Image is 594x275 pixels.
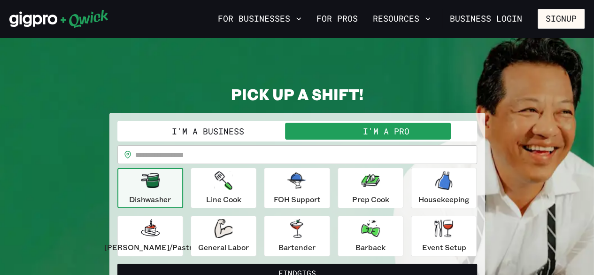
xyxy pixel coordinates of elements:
[109,85,485,103] h2: PICK UP A SHIFT!
[418,194,470,205] p: Housekeeping
[442,9,530,29] a: Business Login
[355,242,386,253] p: Barback
[411,216,477,256] button: Event Setup
[198,242,249,253] p: General Labor
[206,194,241,205] p: Line Cook
[411,168,477,208] button: Housekeeping
[422,242,466,253] p: Event Setup
[264,168,330,208] button: FOH Support
[278,242,316,253] p: Bartender
[191,216,256,256] button: General Labor
[273,194,320,205] p: FOH Support
[297,123,475,140] button: I'm a Pro
[538,9,585,29] button: Signup
[338,168,403,208] button: Prep Cook
[117,216,183,256] button: [PERSON_NAME]/Pastry
[214,11,305,27] button: For Businesses
[104,242,196,253] p: [PERSON_NAME]/Pastry
[369,11,434,27] button: Resources
[352,194,389,205] p: Prep Cook
[264,216,330,256] button: Bartender
[313,11,362,27] a: For Pros
[129,194,171,205] p: Dishwasher
[191,168,256,208] button: Line Cook
[338,216,403,256] button: Barback
[119,123,297,140] button: I'm a Business
[117,168,183,208] button: Dishwasher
